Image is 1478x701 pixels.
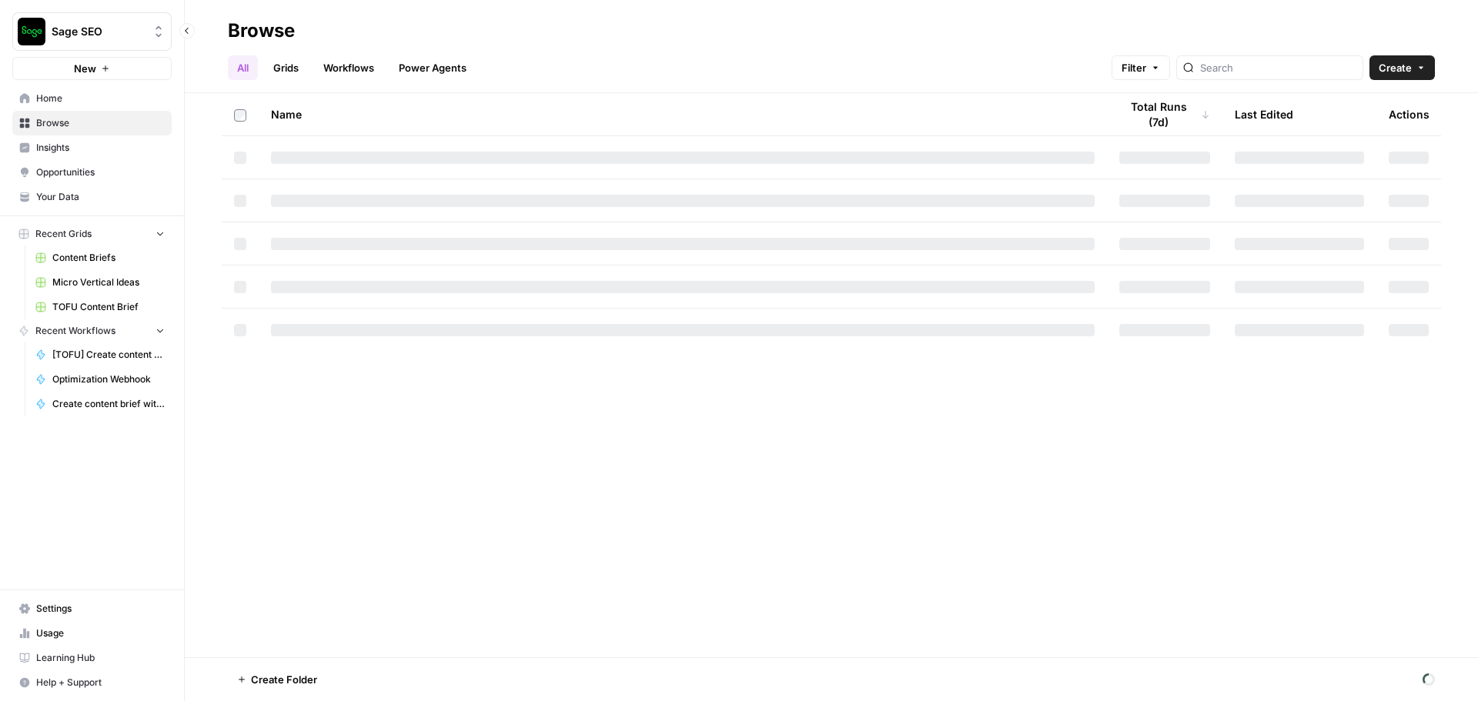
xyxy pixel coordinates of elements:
span: Usage [36,626,165,640]
span: Create Folder [251,672,317,687]
a: [TOFU] Create content brief with internal links_FY26 [28,342,172,367]
div: Actions [1389,93,1430,135]
span: Sage SEO [52,24,145,39]
span: Recent Workflows [35,324,115,338]
a: Your Data [12,185,172,209]
span: Optimization Webhook [52,372,165,386]
span: TOFU Content Brief [52,300,165,314]
a: Settings [12,596,172,621]
button: Recent Workflows [12,319,172,342]
div: Browse [228,18,295,43]
a: Grids [264,55,308,80]
a: Usage [12,621,172,646]
span: Content Briefs [52,251,165,265]
a: Workflows [314,55,383,80]
div: Total Runs (7d) [1119,93,1210,135]
span: Create [1379,60,1412,75]
a: Create content brief with internal links_FY26 [28,392,172,416]
a: Browse [12,111,172,135]
button: Filter [1112,55,1170,80]
input: Search [1200,60,1356,75]
button: Recent Grids [12,222,172,245]
img: Sage SEO Logo [18,18,45,45]
button: New [12,57,172,80]
span: Micro Vertical Ideas [52,275,165,289]
span: Learning Hub [36,651,165,665]
a: TOFU Content Brief [28,295,172,319]
span: Opportunities [36,165,165,179]
a: Opportunities [12,160,172,185]
a: Optimization Webhook [28,367,172,392]
span: Home [36,92,165,105]
a: Power Agents [390,55,476,80]
span: Filter [1122,60,1146,75]
span: New [74,61,96,76]
a: Micro Vertical Ideas [28,270,172,295]
a: Content Briefs [28,245,172,270]
a: Home [12,86,172,111]
span: Insights [36,141,165,155]
span: Your Data [36,190,165,204]
button: Create [1369,55,1435,80]
button: Workspace: Sage SEO [12,12,172,51]
span: Recent Grids [35,227,92,241]
span: Create content brief with internal links_FY26 [52,397,165,411]
span: Browse [36,116,165,130]
a: All [228,55,258,80]
span: Help + Support [36,676,165,689]
div: Last Edited [1235,93,1293,135]
button: Help + Support [12,670,172,695]
div: Name [271,93,1095,135]
a: Insights [12,135,172,160]
button: Create Folder [228,667,326,692]
span: [TOFU] Create content brief with internal links_FY26 [52,348,165,362]
span: Settings [36,602,165,616]
a: Learning Hub [12,646,172,670]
